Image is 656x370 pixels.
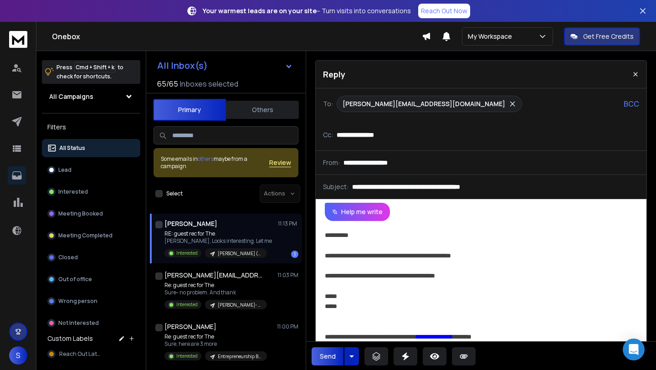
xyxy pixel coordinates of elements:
p: BCC [624,98,639,109]
button: Primary [153,99,226,121]
p: Reach Out Now [421,6,467,15]
h1: All Campaigns [49,92,93,101]
button: All Campaigns [42,87,140,106]
p: [PERSON_NAME], Looks interesting. Let me [164,237,272,245]
p: Re: guest rec for The [164,282,267,289]
p: – Turn visits into conversations [203,6,411,15]
p: Sure- no problem. And thank [164,289,267,296]
span: 65 / 65 [157,78,178,89]
p: Meeting Completed [58,232,113,239]
h3: Inboxes selected [180,78,238,89]
button: S [9,346,27,365]
p: Interested [58,188,88,195]
label: Select [166,190,183,197]
button: Get Free Credits [564,27,640,46]
h3: Custom Labels [47,334,93,343]
h1: [PERSON_NAME][EMAIL_ADDRESS][DOMAIN_NAME] [164,271,265,280]
p: [PERSON_NAME]- Batch #3 [218,302,261,308]
p: Interested [176,353,198,360]
p: Sure, here are 3 more [164,340,267,348]
p: My Workspace [468,32,516,41]
p: Not Interested [58,319,99,327]
p: Re: guest rec for The [164,333,267,340]
button: All Inbox(s) [150,57,300,75]
p: Entrepreneurship Batch #19 [218,353,261,360]
p: Interested [176,250,198,257]
p: [PERSON_NAME] (Fashion) (batch #1) [218,250,261,257]
p: RE: guest rec for The [164,230,272,237]
button: Interested [42,183,140,201]
span: Reach Out Later [59,350,102,358]
h1: [PERSON_NAME] [164,219,217,228]
button: Meeting Completed [42,226,140,245]
button: Not Interested [42,314,140,332]
button: All Status [42,139,140,157]
button: Lead [42,161,140,179]
strong: Your warmest leads are on your site [203,6,317,15]
p: To: [323,99,333,108]
p: Reply [323,68,345,81]
button: Wrong person [42,292,140,310]
p: 11:13 PM [278,220,298,227]
button: Others [226,100,299,120]
p: 11:03 PM [277,272,298,279]
h3: Filters [42,121,140,134]
button: Closed [42,248,140,267]
h1: All Inbox(s) [157,61,208,70]
button: Reach Out Later [42,345,140,363]
p: From: [323,158,340,167]
p: Wrong person [58,298,97,305]
div: Some emails in maybe from a campaign [161,155,269,170]
button: Help me write [325,203,390,221]
p: Cc: [323,130,333,139]
button: Out of office [42,270,140,288]
div: Open Intercom Messenger [623,339,645,360]
p: Press to check for shortcuts. [56,63,123,81]
button: Meeting Booked [42,205,140,223]
p: Closed [58,254,78,261]
h1: [PERSON_NAME] [164,322,216,331]
button: Send [312,347,343,365]
img: logo [9,31,27,48]
p: Interested [176,301,198,308]
div: 1 [291,251,298,258]
p: Subject: [323,182,348,191]
span: Cmd + Shift + k [74,62,116,72]
p: Out of office [58,276,92,283]
p: Get Free Credits [583,32,634,41]
span: others [198,155,214,163]
p: [PERSON_NAME][EMAIL_ADDRESS][DOMAIN_NAME] [343,99,505,108]
p: Meeting Booked [58,210,103,217]
a: Reach Out Now [418,4,470,18]
h1: Onebox [52,31,422,42]
p: Lead [58,166,72,174]
p: 11:00 PM [277,323,298,330]
p: All Status [59,144,85,152]
button: Review [269,158,291,167]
